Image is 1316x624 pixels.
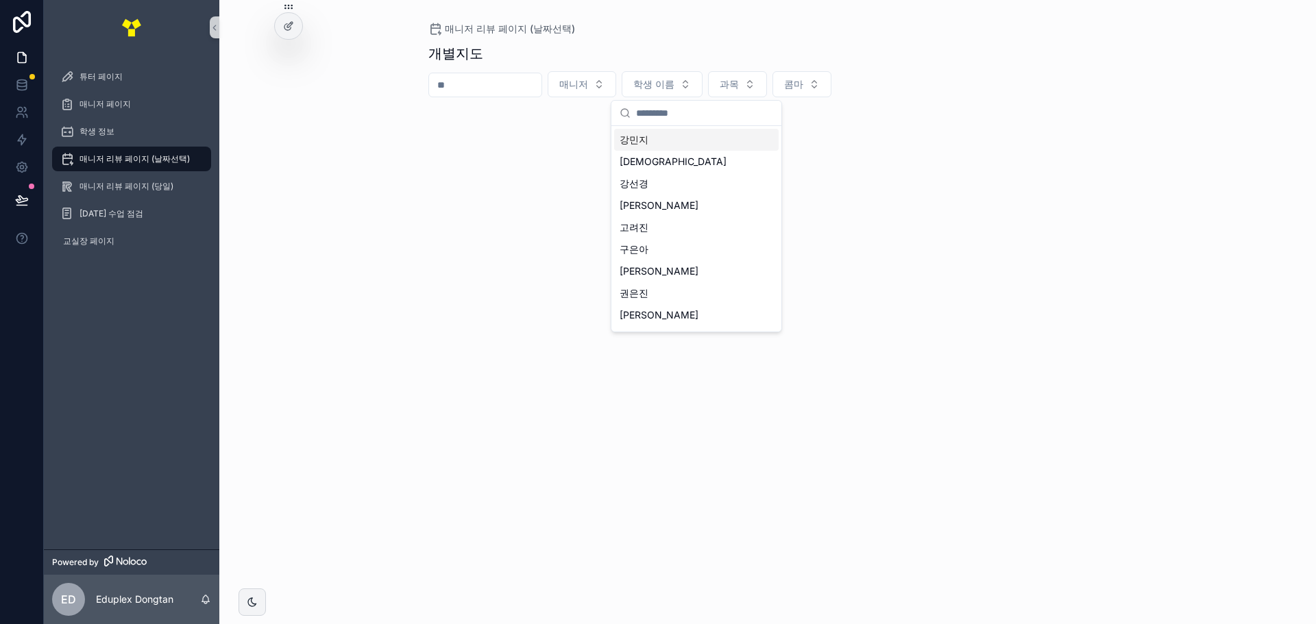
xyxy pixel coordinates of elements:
span: 학생 이름 [633,77,674,91]
div: 고려진 [614,216,779,238]
span: 콤마 [784,77,803,91]
p: Eduplex Dongtan [96,592,173,606]
div: 구은아 [614,238,779,260]
span: 과목 [720,77,739,91]
a: 교실장 페이지 [52,229,211,253]
div: [PERSON_NAME] [614,304,779,326]
span: 매니저 [559,77,588,91]
span: 매니저 리뷰 페이지 (날짜선택) [80,153,190,164]
div: [DEMOGRAPHIC_DATA] [614,151,779,173]
div: [PERSON_NAME] [614,195,779,216]
button: Select Button [772,71,831,97]
div: 권은진 [614,282,779,304]
div: 강선경 [614,173,779,195]
span: 튜터 페이지 [80,71,123,82]
a: 매니저 리뷰 페이지 (날짜선택) [52,147,211,171]
a: 학생 정보 [52,119,211,144]
button: Select Button [548,71,616,97]
div: scrollable content [44,55,219,271]
div: [PERSON_NAME] [614,260,779,282]
span: Powered by [52,557,99,568]
h1: 개별지도 [428,44,483,63]
span: 매니저 리뷰 페이지 (날짜선택) [445,22,575,36]
div: Suggestions [611,126,781,332]
a: [DATE] 수업 점검 [52,201,211,226]
span: ED [61,591,76,608]
div: 권주환 [614,326,779,348]
button: Select Button [622,71,703,97]
a: 매니저 페이지 [52,92,211,116]
span: 매니저 리뷰 페이지 (당일) [80,181,173,192]
div: 강민지 [614,129,779,151]
img: App logo [121,16,143,38]
button: Select Button [708,71,767,97]
a: 매니저 리뷰 페이지 (날짜선택) [428,22,575,36]
span: 학생 정보 [80,126,114,137]
a: 튜터 페이지 [52,64,211,89]
span: 매니저 페이지 [80,99,131,110]
a: 매니저 리뷰 페이지 (당일) [52,174,211,199]
span: [DATE] 수업 점검 [80,208,143,219]
span: 교실장 페이지 [63,236,114,247]
a: Powered by [44,549,219,575]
